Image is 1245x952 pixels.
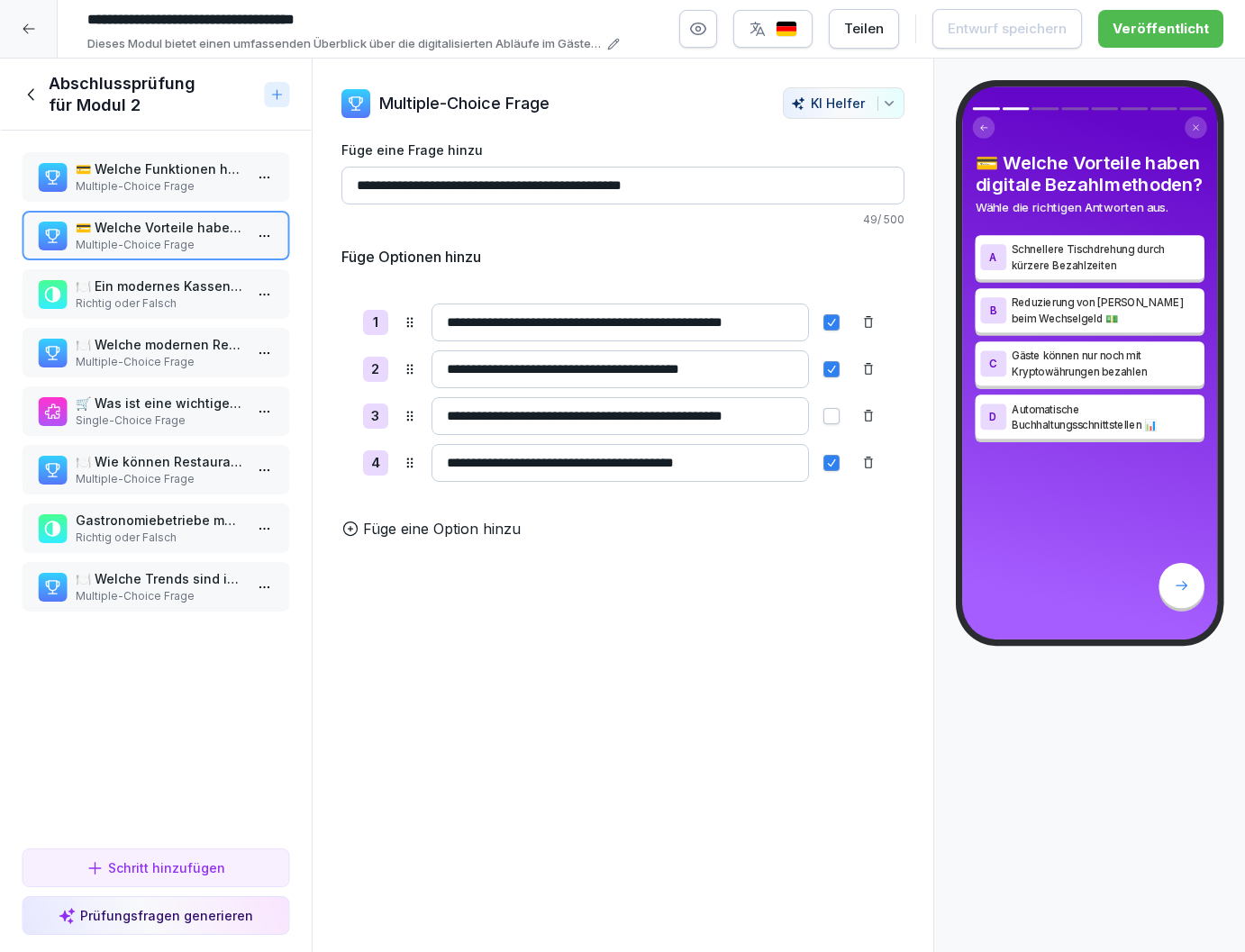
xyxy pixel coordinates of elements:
[363,518,521,539] p: Füge eine Option hinzu
[1011,241,1198,273] p: Schnellere Tischdrehung durch kürzere Bezahlzeiten
[829,9,899,49] button: Teilen
[1113,19,1209,39] div: Veröffentlicht
[22,445,290,494] div: 🍽️ Wie können Restaurants digitale Gutscheine nutzen?Multiple-Choice Frage
[22,328,290,377] div: 🍽️ Welche modernen Reservierungslösungen gibt es in der Gastronomie?Multiple-Choice Frage
[22,269,290,319] div: 🍽️ Ein modernes Kassensystem kann mit Online-Reservierungssystemen verknüpft werden, um automatis...
[932,9,1082,49] button: Entwurf speichern
[76,335,243,354] p: 🍽️ Welche modernen Reservierungslösungen gibt es in der Gastronomie?
[341,141,904,159] label: Füge eine Frage hinzu
[22,211,290,260] div: 💳 Welche Vorteile haben digitale Bezahlmethoden?Multiple-Choice Frage
[76,237,243,253] p: Multiple-Choice Frage
[49,73,258,116] h1: Abschlussprüfung für Modul 2
[86,858,225,877] div: Schritt hinzufügen
[22,152,290,202] div: 💳 Welche Funktionen haben moderne Kassensysteme (POS) neben dem Abrechnen von Bestellungen?Multip...
[975,151,1204,195] h4: 💳 Welche Vorteile haben digitale Bezahlmethoden?
[87,35,602,53] p: Dieses Modul bietet einen umfassenden Überblick über die digitalisierten Abläufe im Gästebereich ...
[379,91,550,115] p: Multiple-Choice Frage
[373,313,378,333] p: 1
[371,453,380,474] p: 4
[76,178,243,195] p: Multiple-Choice Frage
[989,411,997,422] p: D
[76,218,243,237] p: 💳 Welche Vorteile haben digitale Bezahlmethoden?
[76,159,243,178] p: 💳 Welche Funktionen haben moderne Kassensysteme (POS) neben dem Abrechnen von Bestellungen?
[948,19,1067,39] div: Entwurf speichern
[989,304,996,316] p: B
[844,19,884,39] div: Teilen
[76,569,243,588] p: 🍽️ Welche Trends sind in der digitalen Gastronomie zu erwarten?
[22,896,290,935] button: Prüfungsfragen generieren
[1011,402,1198,433] p: Automatische Buchhaltungsschnittstellen 📊
[776,21,797,38] img: de.svg
[76,295,243,312] p: Richtig oder Falsch
[989,358,997,369] p: C
[1011,295,1198,326] p: Reduzierung von [PERSON_NAME] beim Wechselgeld 💵
[76,413,243,429] p: Single-Choice Frage
[371,359,379,380] p: 2
[59,906,253,925] div: Prüfungsfragen generieren
[76,354,243,370] p: Multiple-Choice Frage
[371,406,379,427] p: 3
[76,452,243,471] p: 🍽️ Wie können Restaurants digitale Gutscheine nutzen?
[76,588,243,604] p: Multiple-Choice Frage
[975,198,1204,215] p: Wähle die richtigen Antworten aus.
[783,87,904,119] button: KI Helfer
[1098,10,1223,48] button: Veröffentlicht
[76,277,243,295] p: 🍽️ Ein modernes Kassensystem kann mit Online-Reservierungssystemen verknüpft werden, um automatis...
[76,471,243,487] p: Multiple-Choice Frage
[76,394,243,413] p: 🛒 Was ist eine wichtige Anforderung an moderne Kassensysteme in [GEOGRAPHIC_DATA]?
[22,562,290,612] div: 🍽️ Welche Trends sind in der digitalen Gastronomie zu erwarten?Multiple-Choice Frage
[791,95,896,111] div: KI Helfer
[22,386,290,436] div: 🛒 Was ist eine wichtige Anforderung an moderne Kassensysteme in [GEOGRAPHIC_DATA]?Single-Choice F...
[341,246,481,267] h5: Füge Optionen hinzu
[22,503,290,553] div: Gastronomiebetriebe müssen digitale Bezahlmethoden anbieten, da dies gesetzlich vorgeschrieben is...
[76,511,243,530] p: Gastronomiebetriebe müssen digitale Bezahlmethoden anbieten, da dies gesetzlich vorgeschrieben ist.
[76,530,243,546] p: Richtig oder Falsch
[22,848,290,887] button: Schritt hinzufügen
[989,251,997,263] p: A
[341,212,904,228] p: 49 / 500
[1011,349,1198,380] p: Gäste können nur noch mit Kryptowährungen bezahlen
